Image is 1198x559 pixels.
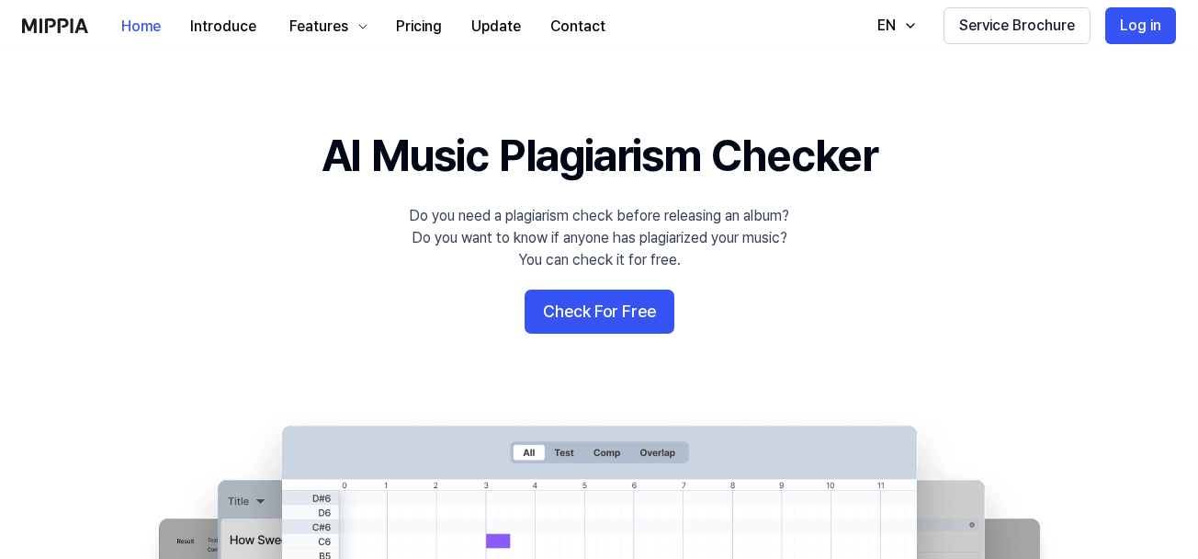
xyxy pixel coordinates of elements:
div: Do you need a plagiarism check before releasing an album? Do you want to know if anyone has plagi... [409,205,789,271]
div: Features [286,16,352,38]
button: Introduce [175,8,271,45]
button: Update [457,8,536,45]
button: Home [107,8,175,45]
button: Check For Free [525,290,674,334]
div: EN [874,15,899,37]
a: Update [457,1,536,51]
h1: AI Music Plagiarism Checker [322,125,877,187]
button: Log in [1105,7,1176,44]
img: logo [22,18,88,33]
button: EN [859,7,929,44]
button: Pricing [381,8,457,45]
button: Contact [536,8,620,45]
a: Home [107,1,175,51]
button: Features [271,8,381,45]
button: Service Brochure [944,7,1091,44]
